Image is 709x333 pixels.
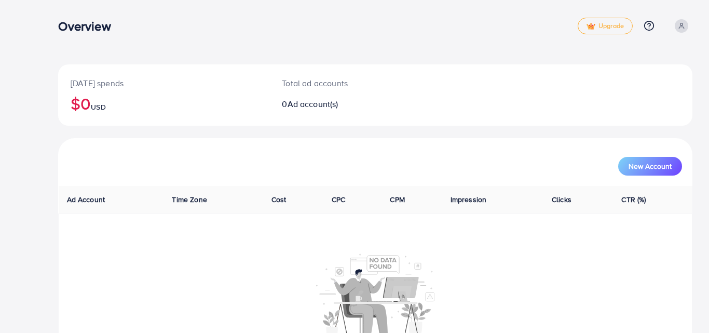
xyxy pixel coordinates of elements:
span: Cost [271,194,287,205]
span: Ad Account [67,194,105,205]
h2: $0 [71,94,257,113]
span: New Account [629,163,672,170]
span: CTR (%) [621,194,646,205]
span: USD [91,102,105,112]
span: Impression [451,194,487,205]
p: [DATE] spends [71,77,257,89]
span: Ad account(s) [288,98,338,110]
span: Upgrade [587,22,624,30]
button: New Account [618,157,682,176]
a: tickUpgrade [578,18,633,34]
span: Clicks [552,194,571,205]
span: Time Zone [172,194,207,205]
h2: 0 [282,99,416,109]
span: CPM [390,194,404,205]
h3: Overview [58,19,119,34]
p: Total ad accounts [282,77,416,89]
span: CPC [332,194,345,205]
img: tick [587,23,595,30]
